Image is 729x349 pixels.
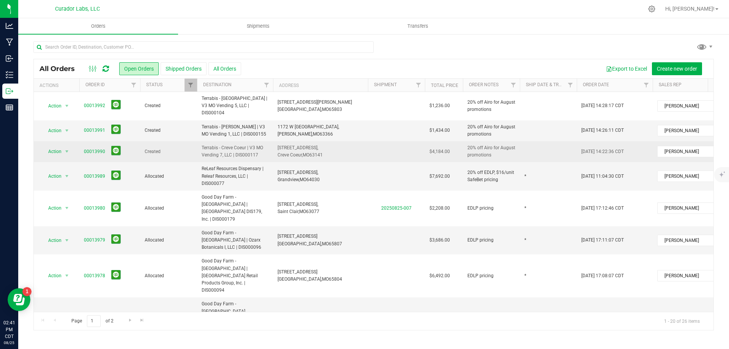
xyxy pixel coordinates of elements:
[329,276,342,282] span: 65804
[55,6,100,12] span: Curador Labs, LLC
[278,276,322,282] span: [GEOGRAPHIC_DATA],
[309,152,323,158] span: 63141
[278,202,318,207] span: [STREET_ADDRESS],
[322,241,329,246] span: MO
[652,62,702,75] button: Create new order
[8,288,30,311] iframe: Resource center
[278,107,322,112] span: [GEOGRAPHIC_DATA],
[429,205,450,212] span: $2,208.00
[62,235,72,246] span: select
[62,270,72,281] span: select
[62,146,72,157] span: select
[62,125,72,136] span: select
[81,23,116,30] span: Orders
[429,237,450,244] span: $3,686.00
[467,272,494,280] span: EDLP pricing
[145,148,193,155] span: Created
[659,82,682,87] a: Sales Rep
[313,131,320,137] span: MO
[278,209,299,214] span: Saint Clair,
[467,169,515,183] span: 20% off EDLP, $16/unit SafeBet pricing
[202,95,268,117] span: Terrabis - [GEOGRAPHIC_DATA] | V3 MO Vending 5, LLC | DIS000104
[278,145,318,150] span: [STREET_ADDRESS],
[583,82,609,87] a: Order Date
[202,144,268,159] span: Terrabis - Creve Coeur | V3 MO Vending 7, LLC | DIS000117
[278,170,318,175] span: [STREET_ADDRESS],
[658,125,714,136] span: [PERSON_NAME]
[467,237,494,244] span: EDLP pricing
[278,152,303,158] span: Creve Coeur,
[6,104,13,111] inline-svg: Reports
[278,269,317,275] span: [STREET_ADDRESS]
[146,82,163,87] a: Status
[260,79,273,92] a: Filter
[429,127,450,134] span: $1,434.00
[299,209,306,214] span: MO
[657,66,697,72] span: Create new order
[84,237,105,244] a: 00013979
[429,272,450,280] span: $6,492.00
[329,241,342,246] span: 65807
[581,237,624,244] span: [DATE] 17:11:07 CDT
[84,148,105,155] a: 00013990
[128,79,140,92] a: Filter
[658,146,714,157] span: [PERSON_NAME]
[3,340,15,346] p: 08/25
[665,6,715,12] span: Hi, [PERSON_NAME]!
[581,102,624,109] span: [DATE] 14:28:17 CDT
[145,102,193,109] span: Created
[39,65,82,73] span: All Orders
[145,127,193,134] span: Created
[3,319,15,340] p: 02:41 PM CDT
[145,205,193,212] span: Allocated
[84,127,105,134] a: 00013991
[6,71,13,79] inline-svg: Inventory
[6,55,13,62] inline-svg: Inbound
[303,152,309,158] span: MO
[84,272,105,280] a: 00013978
[278,99,352,105] span: [STREET_ADDRESS][PERSON_NAME]
[62,101,72,111] span: select
[564,79,577,92] a: Filter
[202,229,268,251] span: Good Day Farm - [GEOGRAPHIC_DATA] | Ozarx Botanicals I, LLC | DIS000096
[145,272,193,280] span: Allocated
[202,123,268,138] span: Terrabis - [PERSON_NAME] | V3 MO Vending 1, LLC | DIS000155
[658,101,714,111] span: [PERSON_NAME]
[185,79,197,92] a: Filter
[467,99,515,113] span: 20% off Airo for August promotions
[467,205,494,212] span: EDLP pricing
[62,203,72,213] span: select
[581,148,624,155] span: [DATE] 14:22:36 CDT
[41,125,62,136] span: Action
[658,315,706,327] span: 1 - 20 of 26 items
[6,38,13,46] inline-svg: Manufacturing
[581,127,624,134] span: [DATE] 14:26:11 CDT
[84,173,105,180] a: 00013989
[208,62,241,75] button: All Orders
[202,300,268,344] span: Good Day Farm - [GEOGRAPHIC_DATA] [PERSON_NAME] | [GEOGRAPHIC_DATA] Retail Products Group, Inc. |...
[278,177,300,182] span: Grandview,
[87,315,101,327] input: 1
[62,171,72,182] span: select
[467,123,515,138] span: 20% off Airo for August promotions
[41,235,62,246] span: Action
[278,124,339,129] span: 1172 W [GEOGRAPHIC_DATA],
[581,272,624,280] span: [DATE] 17:08:07 CDT
[6,87,13,95] inline-svg: Outbound
[381,205,412,211] a: 20250825-007
[137,315,148,325] a: Go to the last page
[161,62,207,75] button: Shipped Orders
[581,205,624,212] span: [DATE] 17:12:46 CDT
[647,5,656,13] div: Manage settings
[278,131,313,137] span: [PERSON_NAME],
[18,18,178,34] a: Orders
[33,41,374,53] input: Search Order ID, Destination, Customer PO...
[320,131,333,137] span: 63366
[178,18,338,34] a: Shipments
[397,23,439,30] span: Transfers
[338,18,498,34] a: Transfers
[526,82,584,87] a: Ship Date & Transporter
[429,173,450,180] span: $7,692.00
[203,82,232,87] a: Destination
